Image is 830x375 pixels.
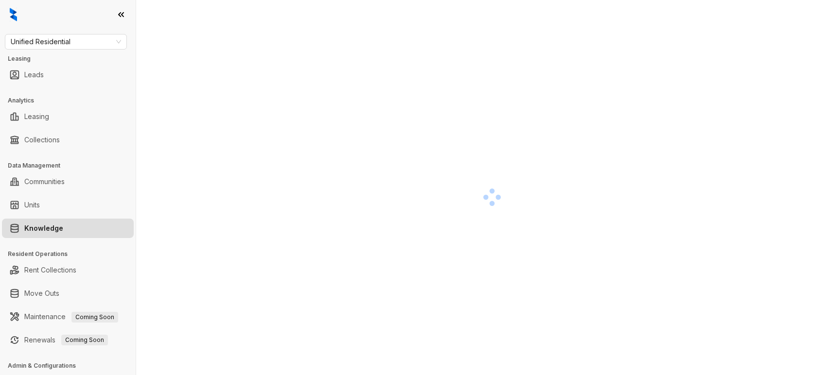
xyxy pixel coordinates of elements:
[8,161,136,170] h3: Data Management
[10,8,17,21] img: logo
[8,54,136,63] h3: Leasing
[8,361,136,370] h3: Admin & Configurations
[61,335,108,345] span: Coming Soon
[24,330,108,350] a: RenewalsComing Soon
[2,219,134,238] li: Knowledge
[2,107,134,126] li: Leasing
[2,330,134,350] li: Renewals
[8,96,136,105] h3: Analytics
[24,219,63,238] a: Knowledge
[24,195,40,215] a: Units
[2,307,134,326] li: Maintenance
[11,34,121,49] span: Unified Residential
[2,130,134,150] li: Collections
[2,260,134,280] li: Rent Collections
[24,172,65,191] a: Communities
[24,65,44,85] a: Leads
[2,65,134,85] li: Leads
[2,195,134,215] li: Units
[24,284,59,303] a: Move Outs
[8,250,136,258] h3: Resident Operations
[24,260,76,280] a: Rent Collections
[2,172,134,191] li: Communities
[24,130,60,150] a: Collections
[71,312,118,323] span: Coming Soon
[2,284,134,303] li: Move Outs
[24,107,49,126] a: Leasing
